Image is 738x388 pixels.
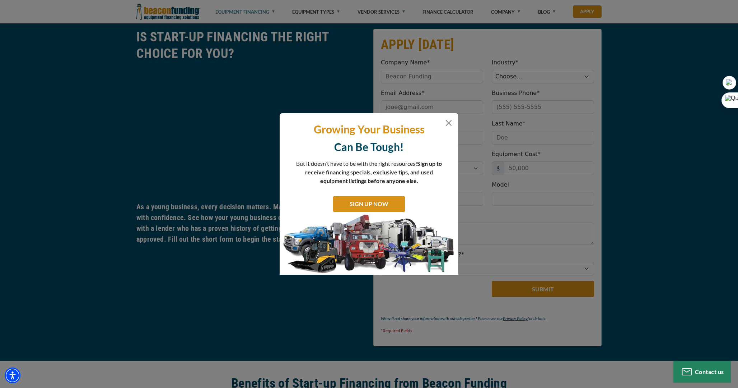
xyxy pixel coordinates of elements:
[444,119,453,127] button: Close
[280,214,458,275] img: subscribe-modal.jpg
[305,160,442,184] span: Sign up to receive financing specials, exclusive tips, and used equipment listings before anyone ...
[5,368,20,383] div: Accessibility Menu
[333,196,405,212] a: SIGN UP NOW
[296,159,442,185] p: But it doesn't have to be with the right resources!
[695,368,724,375] span: Contact us
[285,140,453,154] p: Can Be Tough!
[673,361,731,383] button: Contact us
[285,122,453,136] p: Growing Your Business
